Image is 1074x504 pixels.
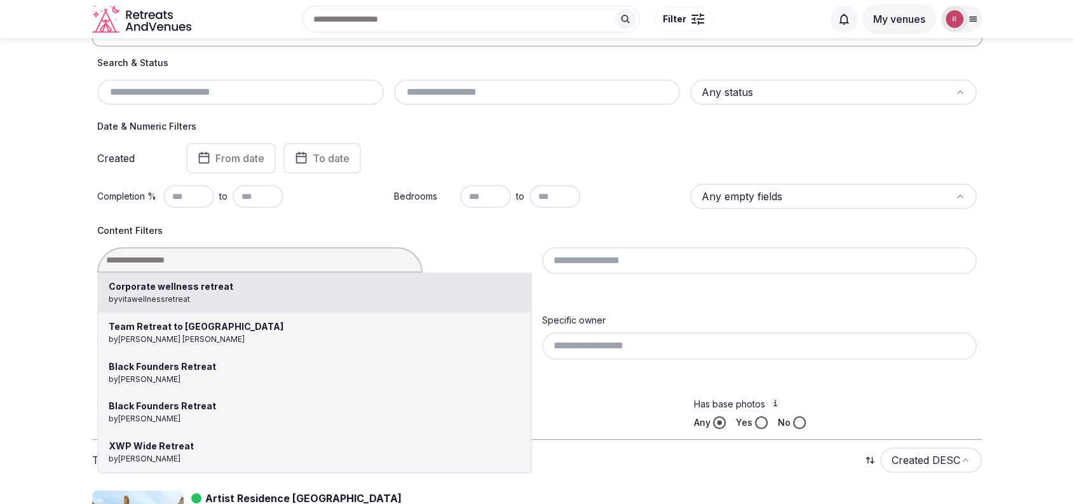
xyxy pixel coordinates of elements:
[109,440,194,451] strong: XWP Wide Retreat
[655,7,712,31] button: Filter
[109,294,520,305] span: by vitawellnessretreat
[862,4,936,34] button: My venues
[109,321,283,332] strong: Team Retreat to [GEOGRAPHIC_DATA]
[109,414,520,425] span: by [PERSON_NAME]
[92,5,194,34] a: Visit the homepage
[109,281,233,292] strong: Corporate wellness retreat
[946,10,963,28] img: robiejavier
[109,454,520,465] span: by [PERSON_NAME]
[862,13,936,25] a: My venues
[109,361,216,372] strong: Black Founders Retreat
[109,334,520,345] span: by [PERSON_NAME] [PERSON_NAME]
[109,374,520,385] span: by [PERSON_NAME]
[663,13,686,25] span: Filter
[92,5,194,34] svg: Retreats and Venues company logo
[109,400,216,411] strong: Black Founders Retreat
